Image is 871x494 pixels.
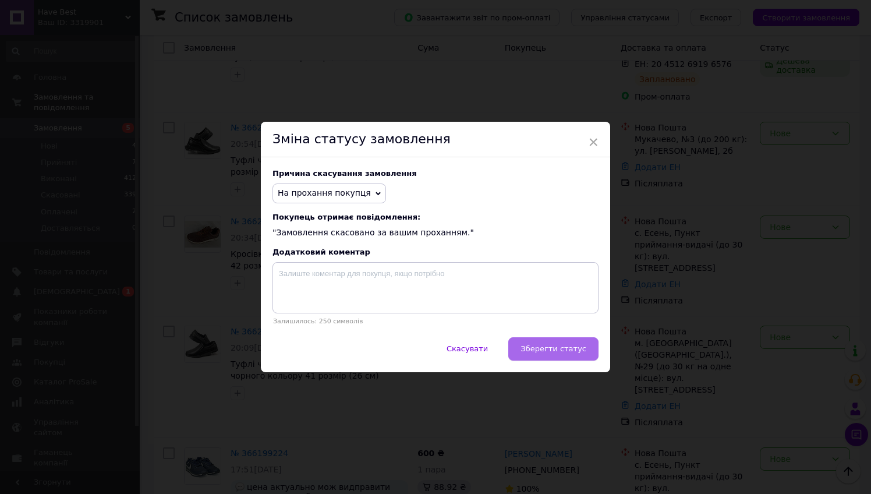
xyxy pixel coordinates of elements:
span: На прохання покупця [278,188,371,197]
div: Зміна статусу замовлення [261,122,610,157]
button: Скасувати [434,337,500,361]
div: Причина скасування замовлення [272,169,599,178]
span: Покупець отримає повідомлення: [272,213,599,221]
div: "Замовлення скасовано за вашим проханням." [272,213,599,239]
p: Залишилось: 250 символів [272,317,599,325]
button: Зберегти статус [508,337,599,361]
span: Скасувати [447,344,488,353]
div: Додатковий коментар [272,248,599,256]
span: Зберегти статус [521,344,586,353]
span: × [588,132,599,152]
